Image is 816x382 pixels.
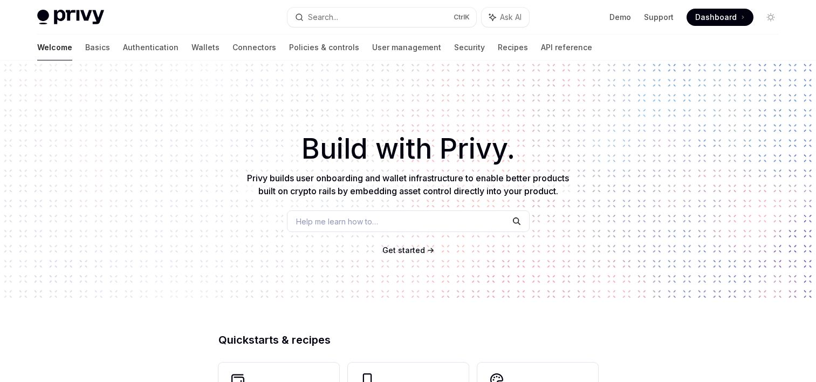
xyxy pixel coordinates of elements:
a: Recipes [498,35,528,60]
a: Get started [382,245,425,256]
button: Toggle dark mode [762,9,779,26]
a: Welcome [37,35,72,60]
span: Ask AI [500,12,522,23]
button: Search...CtrlK [287,8,476,27]
span: Help me learn how to… [296,216,378,227]
a: Dashboard [687,9,753,26]
a: Support [644,12,674,23]
a: Connectors [232,35,276,60]
a: Demo [609,12,631,23]
img: light logo [37,10,104,25]
span: Quickstarts & recipes [218,335,331,345]
a: Policies & controls [289,35,359,60]
span: Build with Privy. [301,139,515,159]
button: Ask AI [482,8,529,27]
span: Get started [382,245,425,255]
a: Basics [85,35,110,60]
div: Search... [308,11,338,24]
span: Dashboard [695,12,737,23]
a: User management [372,35,441,60]
span: Ctrl K [454,13,470,22]
a: Security [454,35,485,60]
a: Wallets [191,35,220,60]
a: API reference [541,35,592,60]
span: Privy builds user onboarding and wallet infrastructure to enable better products built on crypto ... [247,173,569,196]
a: Authentication [123,35,179,60]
